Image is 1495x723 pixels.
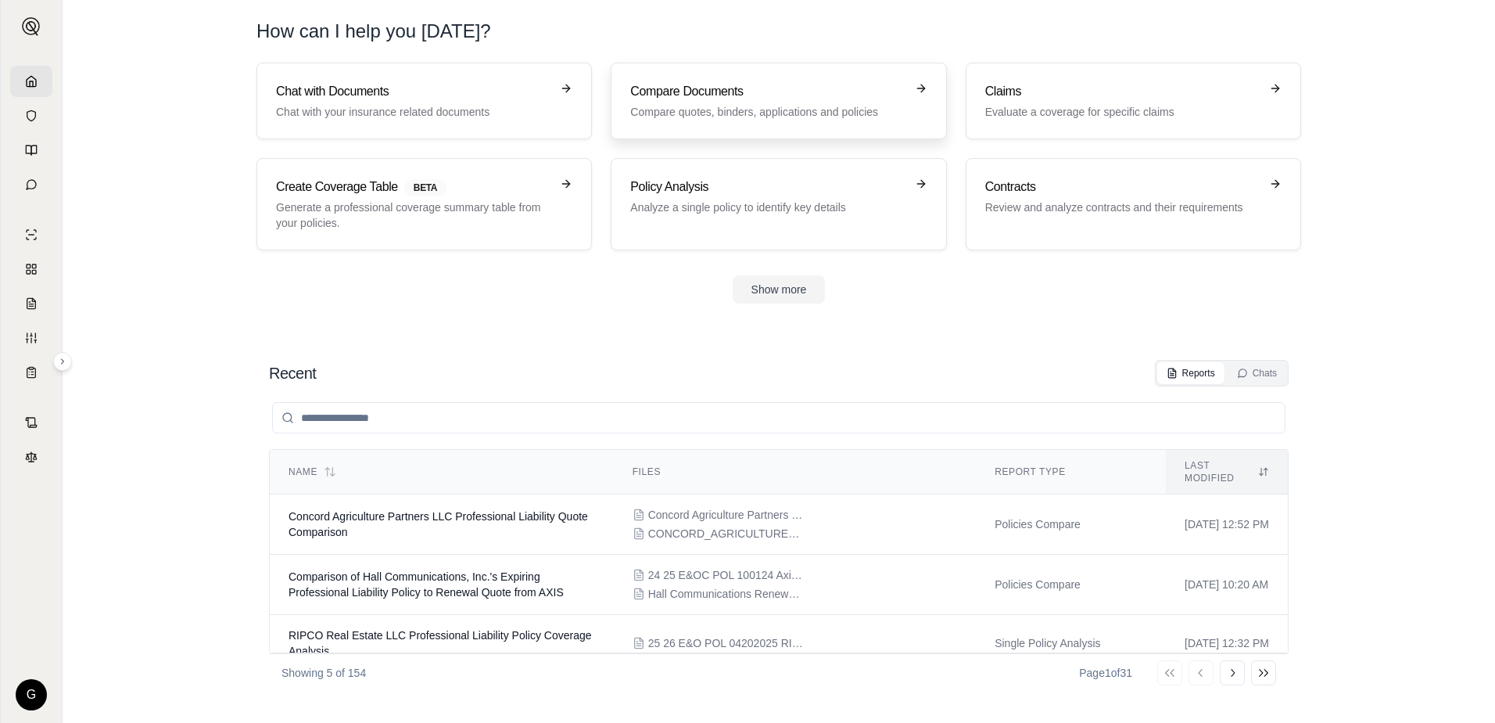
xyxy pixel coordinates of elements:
th: Report Type [976,450,1166,495]
a: Policy AnalysisAnalyze a single policy to identify key details [611,158,946,250]
a: Custom Report [10,322,52,354]
p: Generate a professional coverage summary table from your policies. [276,200,550,231]
a: Chat [10,169,52,200]
h3: Compare Documents [630,82,905,101]
div: Name [289,466,595,478]
a: Single Policy [10,219,52,250]
button: Expand sidebar [16,11,47,42]
button: Reports [1157,362,1224,384]
a: Prompt Library [10,135,52,166]
a: Policy Comparisons [10,254,52,285]
td: Policies Compare [976,555,1166,615]
a: Compare DocumentsCompare quotes, binders, applications and policies [611,63,946,139]
th: Files [614,450,976,495]
a: ContractsReview and analyze contracts and their requirements [966,158,1301,250]
td: [DATE] 12:32 PM [1166,615,1288,672]
button: Expand sidebar [53,352,72,371]
p: Evaluate a coverage for specific claims [985,104,1260,120]
p: Chat with your insurance related documents [276,104,550,120]
a: Coverage Table [10,357,52,388]
span: RIPCO Real Estate LLC Professional Liability Policy Coverage Analysis [289,629,592,657]
p: Showing 5 of 154 [281,665,366,681]
a: Contract Analysis [10,407,52,438]
td: Policies Compare [976,495,1166,555]
h3: Policy Analysis [630,178,905,196]
div: Page 1 of 31 [1079,665,1132,681]
a: Home [10,66,52,97]
span: CONCORD_AGRICULTURE_PARTNERS_L_107918164_QUOTE_LETTER.pdf [648,526,805,541]
a: Documents Vault [10,100,52,131]
h3: Create Coverage Table [276,178,550,196]
a: Chat with DocumentsChat with your insurance related documents [256,63,592,139]
button: Show more [733,275,826,304]
span: BETA [404,179,446,196]
h3: Claims [985,82,1260,101]
h3: Contracts [985,178,1260,196]
img: Expand sidebar [22,17,41,36]
span: Comparison of Hall Communications, Inc.'s Expiring Professional Liability Policy to Renewal Quote... [289,570,564,599]
p: Analyze a single policy to identify key details [630,200,905,215]
a: ClaimsEvaluate a coverage for specific claims [966,63,1301,139]
td: [DATE] 10:20 AM [1166,555,1288,615]
span: Concord Agriculture Partners LLC Professional Liability Quote Comparison [289,510,588,538]
td: [DATE] 12:52 PM [1166,495,1288,555]
span: 25 26 E&O POL 04202025 RIPCO Real Estate LLC Policy (STAMPED).pdf [648,635,805,651]
span: Hall Communications Renewal Quote.pdf [648,586,805,602]
p: Compare quotes, binders, applications and policies [630,104,905,120]
button: Chats [1228,362,1286,384]
h1: How can I help you [DATE]? [256,19,1301,44]
div: Last modified [1185,459,1269,484]
div: G [16,679,47,710]
h2: Recent [269,362,316,384]
div: Reports [1167,367,1215,379]
a: Claim Coverage [10,288,52,319]
div: Chats [1237,367,1277,379]
td: Single Policy Analysis [976,615,1166,672]
span: 24 25 E&OC POL 100124 Axis policy $17,531.pdf [648,567,805,583]
a: Create Coverage TableBETAGenerate a professional coverage summary table from your policies. [256,158,592,250]
span: Concord Agriculture Partners LLC.pdf [648,507,805,523]
a: Legal Search Engine [10,441,52,473]
p: Review and analyze contracts and their requirements [985,200,1260,215]
h3: Chat with Documents [276,82,550,101]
